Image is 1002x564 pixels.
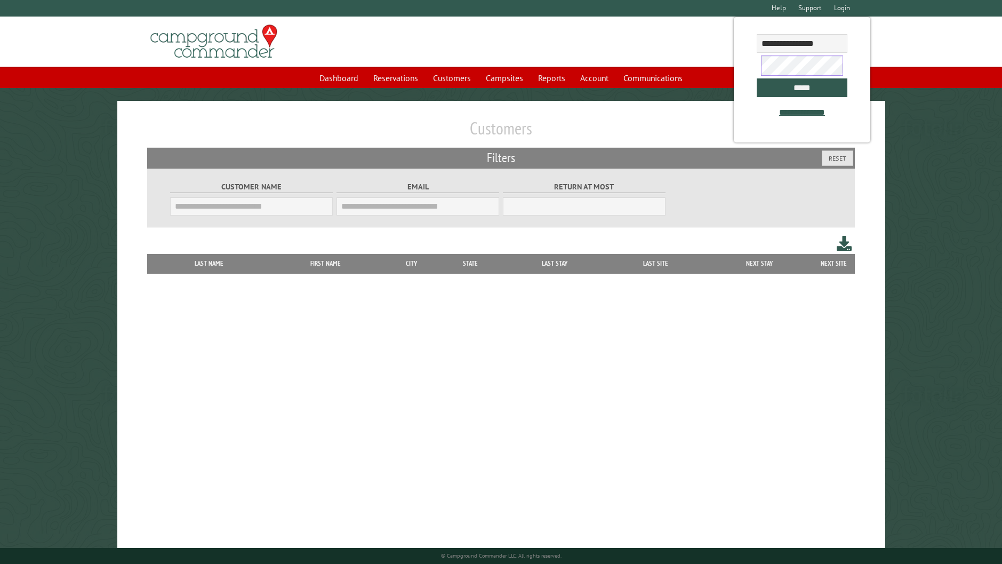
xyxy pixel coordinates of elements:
th: Last Name [153,254,266,273]
th: Next Site [812,254,855,273]
th: City [385,254,438,273]
h2: Filters [147,148,855,168]
a: Download this customer list (.csv) [837,234,852,253]
a: Reports [532,68,572,88]
th: Last Site [606,254,707,273]
label: Return at most [503,181,666,193]
small: © Campground Commander LLC. All rights reserved. [441,552,562,559]
label: Email [336,181,500,193]
label: Customer Name [170,181,333,193]
a: Reservations [367,68,424,88]
img: Campground Commander [147,21,280,62]
a: Account [574,68,615,88]
th: State [438,254,503,273]
button: Reset [822,150,853,166]
th: Next Stay [706,254,812,273]
a: Campsites [479,68,530,88]
th: Last Stay [503,254,606,273]
th: First Name [266,254,385,273]
a: Communications [617,68,689,88]
a: Customers [427,68,477,88]
a: Dashboard [313,68,365,88]
h1: Customers [147,118,855,147]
